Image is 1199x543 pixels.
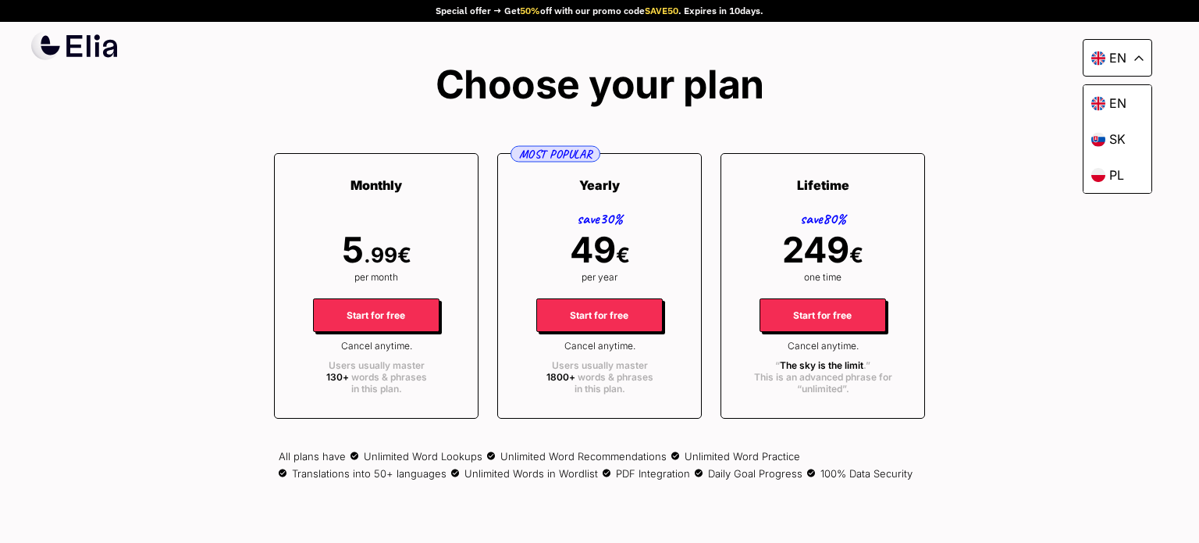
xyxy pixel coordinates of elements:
[364,450,482,463] span: Unlimited Word Lookups
[436,63,764,106] h1: Choose your plan
[511,146,600,163] span: MOST POPULAR
[582,271,617,283] span: per year
[326,371,349,383] span: 130+
[645,5,678,16] span: SAVE50
[780,359,863,371] span: The sky is the limit
[760,298,886,332] span: Start for free
[570,228,630,271] span: €
[782,228,863,271] span: €
[342,228,364,271] span: 5
[797,177,849,193] span: Lifetime
[788,340,859,352] span: Cancel anytime.
[616,467,690,480] span: PDF Integration
[292,467,447,480] span: Translations into 50+ languages
[800,209,846,228] span: save 80%
[570,228,616,271] span: 49
[326,359,427,395] span: Users usually master words & phrases in this plan.
[342,228,411,271] span: .99 €
[564,340,635,352] span: Cancel anytime.
[279,450,346,463] span: All plans have
[520,5,540,16] span: 50%
[350,177,402,193] span: Monthly
[313,298,439,332] span: Start for free
[708,467,802,480] span: Daily Goal Progress
[1109,50,1126,66] p: en
[546,371,575,383] span: 1800+
[341,340,412,352] span: Cancel anytime.
[579,177,620,193] span: Yearly
[577,209,623,228] span: save 30%
[1109,95,1126,111] p: en
[354,271,398,283] span: per month
[464,467,598,480] span: Unlimited Words in Wordlist
[500,450,667,463] span: Unlimited Word Recommendations
[729,5,740,16] span: 10
[820,467,913,480] span: 100% Data Security
[536,298,663,332] span: Start for free
[1109,167,1124,183] p: pl
[754,359,892,395] span: “ .” This is an advanced phrase for “ unlimited ”.
[804,271,841,283] span: one time
[1109,131,1126,147] p: sk
[685,450,800,463] span: Unlimited Word Practice
[546,359,653,395] span: Users usually master words & phrases in this plan.
[436,4,763,18] div: Special offer → Get off with our promo code . Expires in days.
[782,228,849,271] span: 249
